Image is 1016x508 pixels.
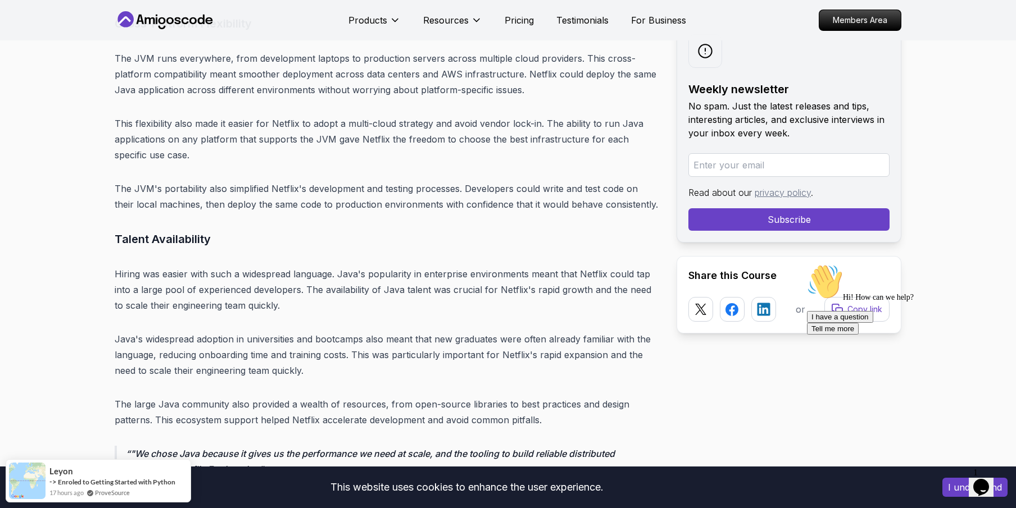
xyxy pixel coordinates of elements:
p: Members Area [819,10,901,30]
img: provesource social proof notification image [9,463,46,499]
a: For Business [631,13,686,27]
p: The large Java community also provided a wealth of resources, from open-source libraries to best ... [115,396,659,428]
p: The JVM runs everywhere, from development laptops to production servers across multiple cloud pro... [115,51,659,98]
iframe: chat widget [969,463,1005,497]
p: Resources [423,13,469,27]
button: I have a question [4,52,71,63]
p: Hiring was easier with such a widespread language. Java's popularity in enterprise environments m... [115,266,659,313]
div: This website uses cookies to enhance the user experience. [8,475,926,500]
button: Accept cookies [942,478,1008,497]
p: or [796,303,805,316]
button: Products [348,13,401,36]
button: Resources [423,13,482,36]
span: -> [49,477,57,486]
button: Subscribe [688,208,890,231]
a: Testimonials [556,13,609,27]
button: Tell me more [4,63,56,75]
p: Read about our . [688,186,890,199]
a: privacy policy [755,187,811,198]
a: Pricing [505,13,534,27]
h3: Talent Availability [115,230,659,248]
p: "We chose Java because it gives us the performance we need at scale, and the tooling to build rel... [126,446,659,477]
a: ProveSource [95,488,130,497]
input: Enter your email [688,153,890,177]
span: Hi! How can we help? [4,34,111,42]
span: leyon [49,466,73,476]
p: Products [348,13,387,27]
img: :wave: [4,4,40,40]
h2: Weekly newsletter [688,81,890,97]
span: 17 hours ago [49,488,84,497]
p: No spam. Just the latest releases and tips, interesting articles, and exclusive interviews in you... [688,99,890,140]
h2: Share this Course [688,268,890,283]
iframe: chat widget [802,259,1005,457]
p: This flexibility also made it easier for Netflix to adopt a multi-cloud strategy and avoid vendor... [115,116,659,163]
p: The JVM's portability also simplified Netflix's development and testing processes. Developers cou... [115,181,659,212]
a: Members Area [819,10,901,31]
p: Java's widespread adoption in universities and bootcamps also meant that new graduates were often... [115,331,659,378]
a: Enroled to Getting Started with Python [58,478,175,486]
div: 👋Hi! How can we help?I have a questionTell me more [4,4,207,75]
